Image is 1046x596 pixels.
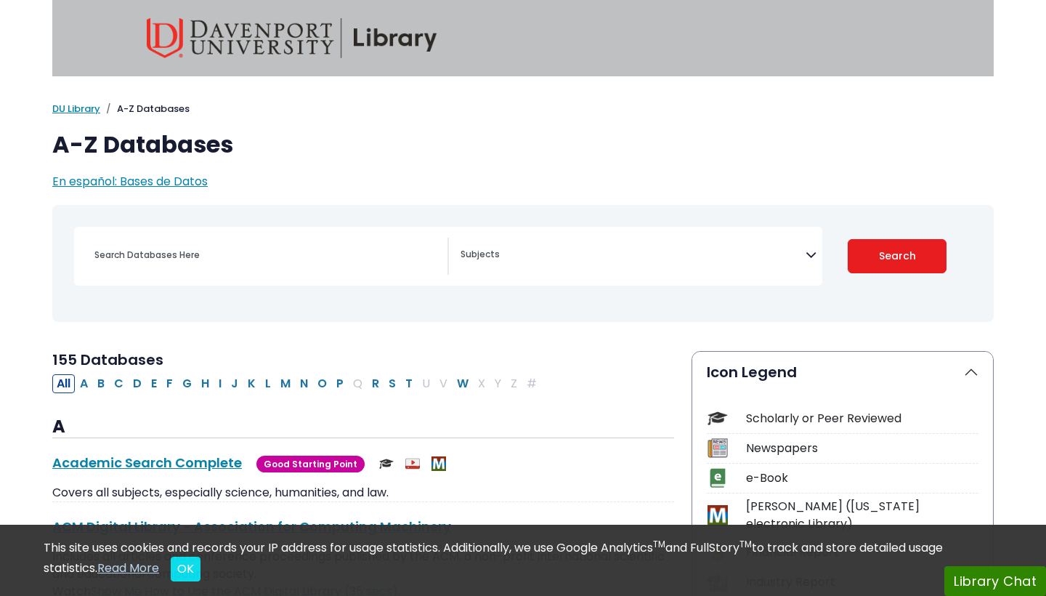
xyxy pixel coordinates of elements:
[52,484,674,502] p: Covers all subjects, especially science, humanities, and law.
[746,498,978,533] div: [PERSON_NAME] ([US_STATE] electronic Library)
[44,539,1002,581] div: This site uses cookies and records your IP address for usage statistics. Additionally, we use Goo...
[147,18,437,58] img: Davenport University Library
[332,374,348,393] button: Filter Results P
[746,440,978,457] div: Newspapers
[52,518,451,536] a: ACM Digital Library - Association for Computing Machinery
[708,438,727,458] img: Icon Newspapers
[86,244,447,265] input: Search database by title or keyword
[52,131,994,158] h1: A-Z Databases
[313,374,331,393] button: Filter Results O
[256,456,365,472] span: Good Starting Point
[653,538,665,550] sup: TM
[76,374,92,393] button: Filter Results A
[708,408,727,428] img: Icon Scholarly or Peer Reviewed
[52,102,994,116] nav: breadcrumb
[52,374,75,393] button: All
[746,470,978,487] div: e-Book
[368,374,384,393] button: Filter Results R
[171,557,200,581] button: Close
[52,374,543,391] div: Alpha-list to filter by first letter of database name
[52,416,674,438] h3: A
[52,102,100,116] a: DU Library
[97,560,159,576] a: Read More
[296,374,312,393] button: Filter Results N
[708,505,727,525] img: Icon MeL (Michigan electronic Library)
[276,374,295,393] button: Filter Results M
[52,350,163,370] span: 155 Databases
[692,352,993,392] button: Icon Legend
[100,102,190,116] li: A-Z Databases
[261,374,275,393] button: Filter Results L
[110,374,128,393] button: Filter Results C
[384,374,400,393] button: Filter Results S
[52,173,208,190] a: En español: Bases de Datos
[453,374,473,393] button: Filter Results W
[379,456,394,471] img: Scholarly or Peer Reviewed
[944,566,1046,596] button: Library Chat
[52,205,994,322] nav: Search filters
[197,374,214,393] button: Filter Results H
[405,456,420,471] img: Audio & Video
[147,374,161,393] button: Filter Results E
[243,374,260,393] button: Filter Results K
[848,239,947,273] button: Submit for Search Results
[52,454,242,472] a: Academic Search Complete
[214,374,226,393] button: Filter Results I
[401,374,417,393] button: Filter Results T
[708,468,727,488] img: Icon e-Book
[178,374,196,393] button: Filter Results G
[129,374,146,393] button: Filter Results D
[461,250,806,262] textarea: Search
[739,538,752,550] sup: TM
[162,374,177,393] button: Filter Results F
[431,456,446,471] img: MeL (Michigan electronic Library)
[746,410,978,427] div: Scholarly or Peer Reviewed
[93,374,109,393] button: Filter Results B
[227,374,243,393] button: Filter Results J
